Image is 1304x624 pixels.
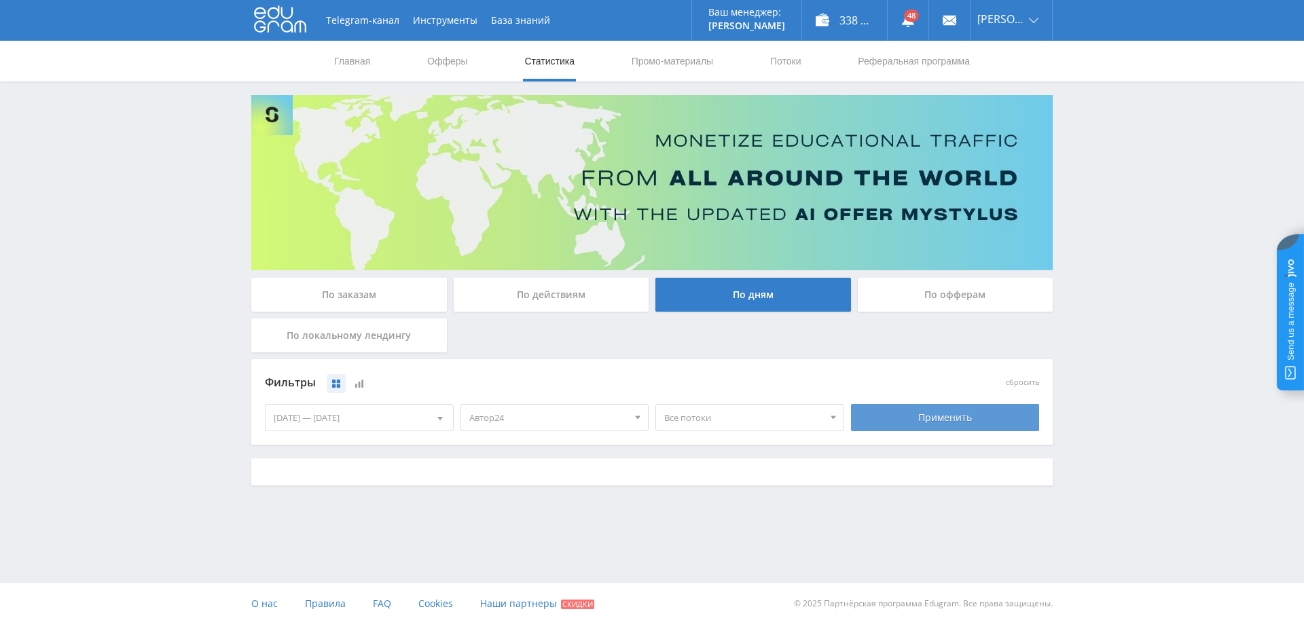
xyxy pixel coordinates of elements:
[418,597,453,610] span: Cookies
[305,597,346,610] span: Правила
[454,278,649,312] div: По действиям
[469,405,628,430] span: Автор24
[373,597,391,610] span: FAQ
[333,41,372,81] a: Главная
[523,41,576,81] a: Статистика
[655,278,851,312] div: По дням
[664,405,823,430] span: Все потоки
[977,14,1025,24] span: [PERSON_NAME]
[251,318,447,352] div: По локальному лендингу
[418,583,453,624] a: Cookies
[251,583,278,624] a: О нас
[659,583,1053,624] div: © 2025 Партнёрская программа Edugram. Все права защищены.
[480,597,557,610] span: Наши партнеры
[561,600,594,609] span: Скидки
[708,20,785,31] p: [PERSON_NAME]
[630,41,714,81] a: Промо-материалы
[708,7,785,18] p: Ваш менеджер:
[251,597,278,610] span: О нас
[851,404,1040,431] div: Применить
[858,278,1053,312] div: По офферам
[769,41,803,81] a: Потоки
[426,41,469,81] a: Офферы
[856,41,971,81] a: Реферальная программа
[480,583,594,624] a: Наши партнеры Скидки
[251,95,1053,270] img: Banner
[265,373,844,393] div: Фильтры
[373,583,391,624] a: FAQ
[251,278,447,312] div: По заказам
[266,405,453,430] div: [DATE] — [DATE]
[1006,378,1039,387] button: сбросить
[305,583,346,624] a: Правила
